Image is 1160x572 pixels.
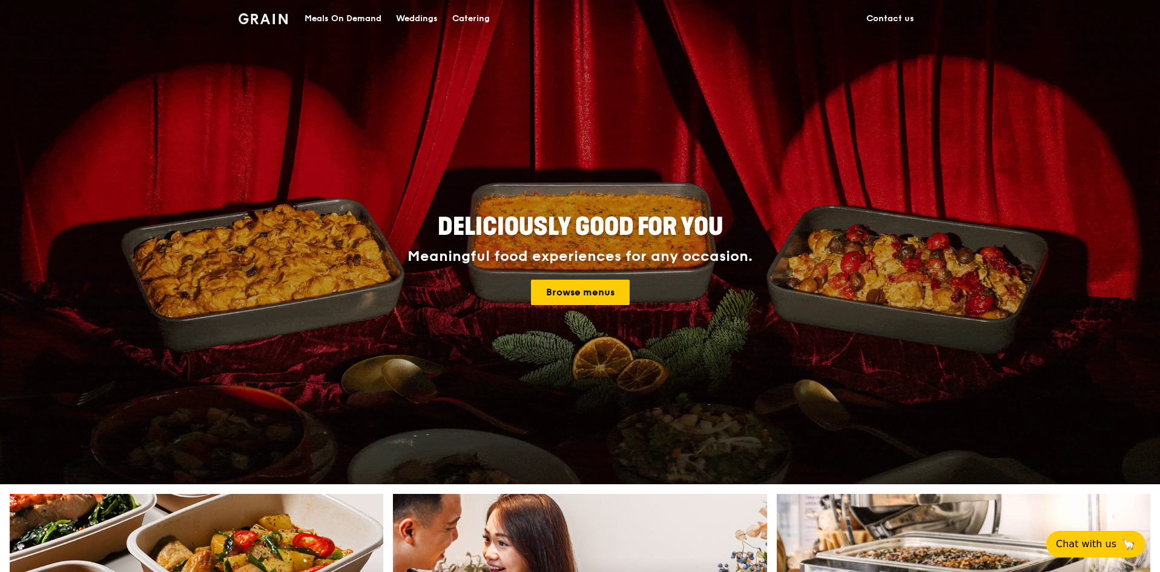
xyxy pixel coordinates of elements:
[389,1,445,37] a: Weddings
[445,1,497,37] a: Catering
[362,248,798,265] div: Meaningful food experiences for any occasion.
[1121,537,1136,551] span: 🦙
[531,280,630,305] a: Browse menus
[859,1,921,37] a: Contact us
[305,1,381,37] div: Meals On Demand
[452,1,490,37] div: Catering
[396,1,438,37] div: Weddings
[1046,531,1145,557] button: Chat with us🦙
[438,212,723,242] span: Deliciously good for you
[1056,537,1116,551] span: Chat with us
[239,13,288,24] img: Grain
